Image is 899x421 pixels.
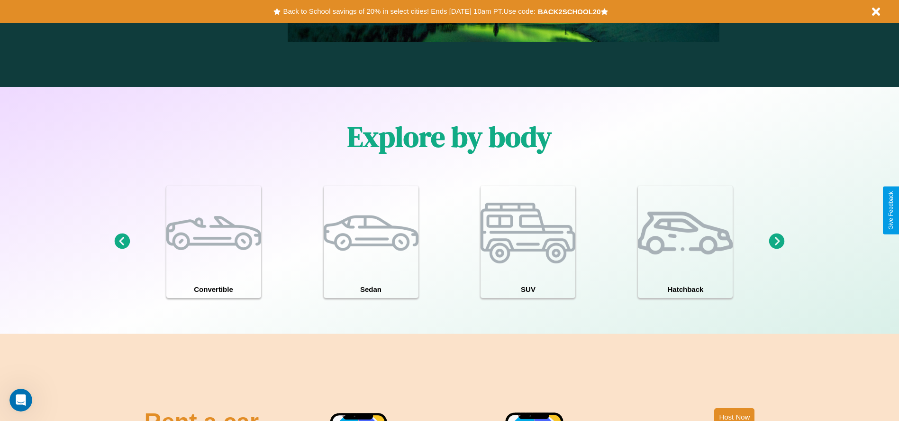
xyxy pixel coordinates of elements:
div: Give Feedback [888,191,894,230]
iframe: Intercom live chat [9,389,32,412]
h4: Hatchback [638,281,733,298]
h1: Explore by body [347,117,552,156]
button: Back to School savings of 20% in select cities! Ends [DATE] 10am PT.Use code: [281,5,537,18]
b: BACK2SCHOOL20 [538,8,601,16]
h4: Convertible [166,281,261,298]
h4: Sedan [324,281,418,298]
h4: SUV [481,281,575,298]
